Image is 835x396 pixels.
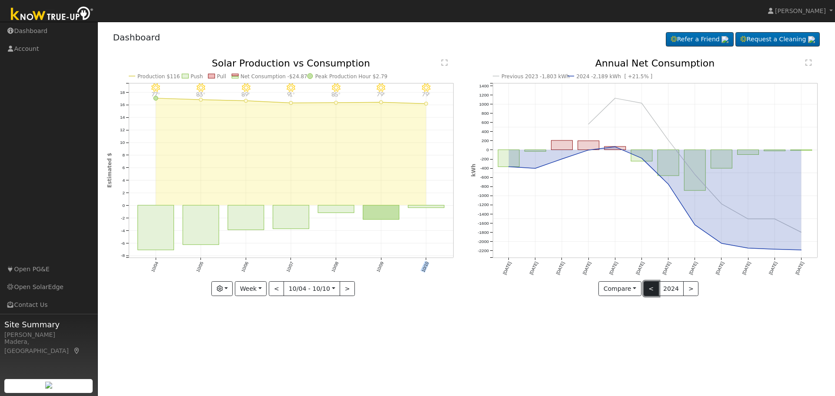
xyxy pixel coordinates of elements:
text: [DATE] [635,261,645,275]
text: 10/06 [240,261,249,273]
text: -8 [121,253,125,258]
rect: onclick="" [408,205,444,208]
text: [DATE] [582,261,592,275]
circle: onclick="" [640,156,644,160]
text: Peak Production Hour $2.79 [315,73,387,80]
text: kWh [471,164,477,177]
i: 10/06 - MostlyClear [241,83,250,92]
circle: onclick="" [746,246,750,250]
text: 12 [120,128,125,133]
rect: onclick="" [228,205,264,230]
img: retrieve [808,36,815,43]
text: [DATE] [741,261,751,275]
circle: onclick="" [800,231,803,234]
button: > [683,281,698,296]
button: Compare [598,281,641,296]
circle: onclick="" [667,138,670,142]
rect: onclick="" [791,150,812,151]
rect: onclick="" [524,150,546,152]
text: [DATE] [608,261,618,275]
rect: onclick="" [318,205,354,213]
text: -1800 [478,230,489,235]
text: [DATE] [768,261,778,275]
i: 10/04 - MostlyClear [151,83,160,92]
circle: onclick="" [424,102,428,106]
text: -2 [121,216,125,220]
text: Annual Net Consumption [595,58,715,69]
p: 79° [374,92,389,97]
text: 4 [122,178,125,183]
rect: onclick="" [498,150,519,167]
p: 89° [238,92,254,97]
circle: onclick="" [746,217,750,221]
text: [DATE] [502,261,512,275]
text: -800 [480,184,489,189]
text: 8 [122,153,125,157]
p: 85° [328,92,344,97]
span: Site Summary [4,319,93,330]
text: 600 [481,120,489,125]
circle: onclick="" [800,248,803,252]
text: 10/07 [285,261,294,273]
rect: onclick="" [137,205,174,250]
text: Previous 2023 -1,803 kWh [501,73,570,80]
div: [PERSON_NAME] [4,330,93,339]
i: 10/10 - Clear [422,83,431,92]
circle: onclick="" [720,202,723,206]
text: 10/09 [375,261,384,273]
text: Estimated $ [107,153,113,188]
a: Refer a Friend [666,32,734,47]
p: 79° [418,92,434,97]
button: 10/04 - 10/10 [284,281,340,296]
text: -2000 [478,239,489,244]
text: 0 [486,147,489,152]
rect: onclick="" [658,150,679,176]
circle: onclick="" [154,96,158,100]
p: 77° [148,92,163,97]
text: [DATE] [688,261,698,275]
text: 10 [120,140,125,145]
span: [PERSON_NAME] [775,7,826,14]
circle: onclick="" [289,101,293,105]
text: -6 [121,241,125,246]
circle: onclick="" [587,148,590,152]
circle: onclick="" [560,157,564,161]
text:  [805,59,812,66]
text: -1400 [478,212,489,216]
circle: onclick="" [773,248,777,251]
text: 10/10 [421,261,430,273]
p: 83° [193,92,208,97]
text: [DATE] [662,261,672,275]
text: 16 [120,103,125,107]
img: retrieve [45,382,52,389]
text: 10/05 [195,261,204,273]
text: -400 [480,166,489,171]
rect: onclick="" [631,150,652,161]
circle: onclick="" [640,101,644,105]
img: Know True-Up [7,5,98,24]
rect: onclick="" [363,205,399,220]
button: < [269,281,284,296]
div: Madera, [GEOGRAPHIC_DATA] [4,337,93,356]
text: Net Consumption -$24.87 [240,73,307,80]
rect: onclick="" [578,141,599,150]
a: Map [73,347,81,354]
button: > [340,281,355,296]
text: [DATE] [555,261,565,275]
text: Pull [217,73,226,80]
text: 18 [120,90,125,95]
rect: onclick="" [273,205,309,229]
text: -1600 [478,221,489,226]
text: 1400 [479,83,489,88]
circle: onclick="" [773,217,777,221]
text: -200 [480,157,489,162]
circle: onclick="" [613,145,617,149]
text: Push [190,73,203,80]
button: Week [235,281,267,296]
a: Request a Cleaning [735,32,820,47]
rect: onclick="" [183,205,219,245]
text: Solar Production vs Consumption [212,58,370,69]
circle: onclick="" [613,97,617,100]
circle: onclick="" [587,123,590,126]
rect: onclick="" [551,140,573,150]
